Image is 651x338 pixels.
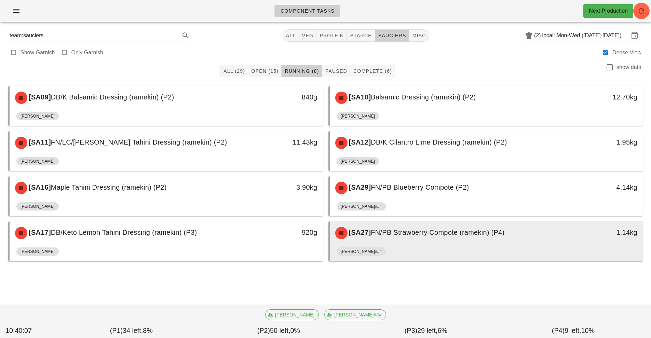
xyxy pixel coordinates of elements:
span: [SA29] [348,184,371,191]
span: [PERSON_NAME] [341,112,375,120]
button: Open (15) [248,65,282,77]
label: Show Garnish [21,49,55,56]
button: sauciers [375,29,409,42]
span: All (29) [223,68,245,74]
span: [SA27] [348,229,371,236]
div: 1.95kg [568,137,637,148]
span: Complete (6) [353,68,392,74]
span: [SA17] [27,229,51,236]
button: misc [409,29,429,42]
label: show data [616,64,641,71]
button: Running (8) [282,65,322,77]
div: 4.14kg [568,182,637,193]
label: Only Garnish [71,49,103,56]
span: DB/K Cilantro Lime Dressing (ramekin) (P2) [371,138,507,146]
button: veg [299,29,317,42]
button: Complete (6) [350,65,395,77]
span: FN/LC/[PERSON_NAME] Tahini Dressing (ramekin) (P2) [51,138,227,146]
div: Next Production [589,7,628,15]
span: [PERSON_NAME] [21,247,55,256]
span: [SA11] [27,138,51,146]
span: All [286,33,296,38]
span: [SA09] [27,93,51,101]
div: 1.14kg [568,227,637,238]
div: 3.90kg [248,182,317,193]
div: (2) [534,32,542,39]
span: FN/PB Strawberry Compote (ramekin) (P4) [371,229,504,236]
button: All [283,29,299,42]
span: [PERSON_NAME] [270,310,314,320]
a: Component Tasks [274,5,340,17]
span: [PERSON_NAME] [341,157,375,165]
span: starch [350,33,372,38]
span: Open (15) [251,68,279,74]
div: 840g [248,92,317,103]
span: DB/K Balsamic Dressing (ramekin) (P2) [51,93,174,101]
span: [SA16] [27,184,51,191]
span: [SA10] [348,93,371,101]
span: Balsamic Dressing (ramekin) (P2) [371,93,476,101]
span: misc [412,33,426,38]
span: protein [319,33,344,38]
span: [PERSON_NAME] [21,157,55,165]
button: All (29) [220,65,248,77]
label: Dense View [612,49,641,56]
span: [PERSON_NAME] [21,112,55,120]
div: 11.43kg [248,137,317,148]
button: protein [316,29,347,42]
span: [SA12] [348,138,371,146]
button: Paused [322,65,350,77]
span: [PERSON_NAME]### [341,202,382,211]
div: 12.70kg [568,92,637,103]
span: [PERSON_NAME]### [329,310,382,320]
span: veg [302,33,314,38]
span: Running (8) [284,68,319,74]
div: 920g [248,227,317,238]
span: [PERSON_NAME] [21,202,55,211]
span: Maple Tahini Dressing (ramekin) (P2) [51,184,167,191]
button: starch [347,29,375,42]
span: sauciers [378,33,406,38]
span: [PERSON_NAME]### [341,247,382,256]
span: DB/Keto Lemon Tahini Dressing (ramekin) (P3) [51,229,197,236]
span: Paused [325,68,347,74]
span: Component Tasks [280,8,335,14]
span: FN/PB Blueberry Compote (P2) [371,184,469,191]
